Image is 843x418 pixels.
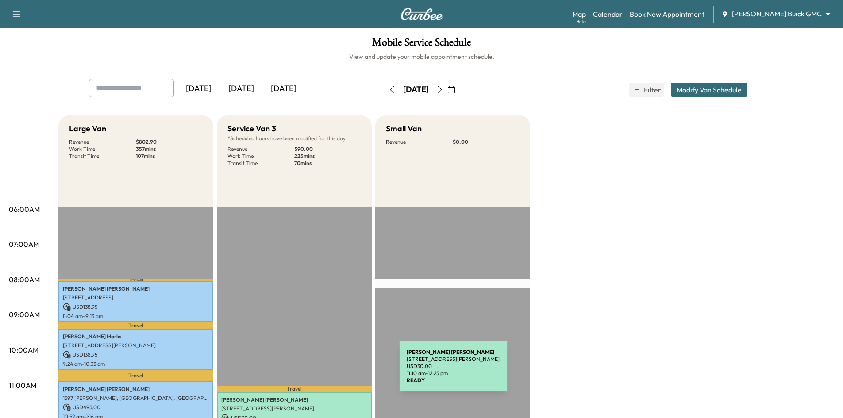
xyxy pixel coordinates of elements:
[136,138,203,146] p: $ 802.90
[671,83,747,97] button: Modify Van Schedule
[577,18,586,25] div: Beta
[217,386,372,391] p: Travel
[294,153,361,160] p: 225 mins
[58,279,213,281] p: Travel
[9,204,40,215] p: 06:00AM
[9,345,38,355] p: 10:00AM
[63,360,209,368] p: 9:24 am - 10:33 am
[63,303,209,311] p: USD 138.95
[221,396,367,403] p: [PERSON_NAME] [PERSON_NAME]
[220,79,262,99] div: [DATE]
[227,146,294,153] p: Revenue
[9,309,40,320] p: 09:00AM
[69,138,136,146] p: Revenue
[69,123,106,135] h5: Large Van
[644,84,660,95] span: Filter
[9,239,39,249] p: 07:00AM
[9,52,834,61] h6: View and update your mobile appointment schedule.
[294,146,361,153] p: $ 90.00
[63,294,209,301] p: [STREET_ADDRESS]
[9,380,36,391] p: 11:00AM
[593,9,623,19] a: Calendar
[227,153,294,160] p: Work Time
[136,153,203,160] p: 107 mins
[262,79,305,99] div: [DATE]
[227,160,294,167] p: Transit Time
[453,138,520,146] p: $ 0.00
[732,9,822,19] span: [PERSON_NAME] Buick GMC
[9,37,834,52] h1: Mobile Service Schedule
[63,285,209,292] p: [PERSON_NAME] [PERSON_NAME]
[63,395,209,402] p: 1597 [PERSON_NAME], [GEOGRAPHIC_DATA], [GEOGRAPHIC_DATA], [GEOGRAPHIC_DATA]
[58,370,213,381] p: Travel
[69,153,136,160] p: Transit Time
[630,9,704,19] a: Book New Appointment
[58,322,213,329] p: Travel
[227,123,276,135] h5: Service Van 3
[63,342,209,349] p: [STREET_ADDRESS][PERSON_NAME]
[63,351,209,359] p: USD 138.95
[294,160,361,167] p: 70 mins
[227,135,361,142] p: Scheduled hours have been modified for this day
[63,333,209,340] p: [PERSON_NAME] Marks
[69,146,136,153] p: Work Time
[386,123,422,135] h5: Small Van
[63,386,209,393] p: [PERSON_NAME] [PERSON_NAME]
[572,9,586,19] a: MapBeta
[177,79,220,99] div: [DATE]
[386,138,453,146] p: Revenue
[629,83,664,97] button: Filter
[403,84,429,95] div: [DATE]
[400,8,443,20] img: Curbee Logo
[9,274,40,285] p: 08:00AM
[63,313,209,320] p: 8:04 am - 9:13 am
[136,146,203,153] p: 357 mins
[221,405,367,412] p: [STREET_ADDRESS][PERSON_NAME]
[63,403,209,411] p: USD 495.00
